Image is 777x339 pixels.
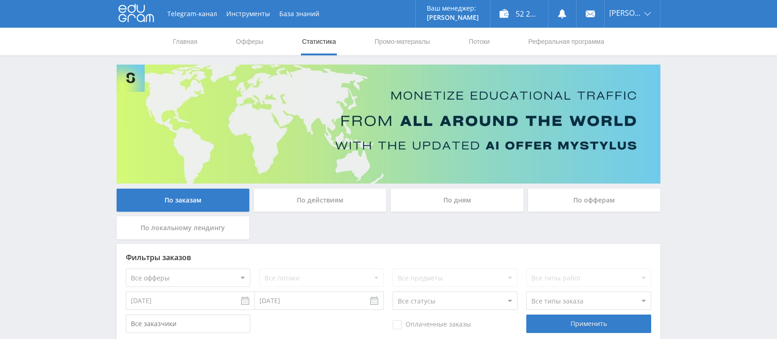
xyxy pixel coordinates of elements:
[609,9,642,17] span: [PERSON_NAME]
[374,28,431,55] a: Промо-материалы
[117,65,660,184] img: Banner
[301,28,337,55] a: Статистика
[393,320,471,329] span: Оплаченные заказы
[172,28,198,55] a: Главная
[527,28,605,55] a: Реферальная программа
[468,28,491,55] a: Потоки
[117,189,249,212] div: По заказам
[117,216,249,239] div: По локальному лендингу
[126,291,255,310] input: Use the arrow keys to pick a date
[126,253,651,262] div: Фильтры заказов
[526,315,651,333] div: Применить
[528,189,661,212] div: По офферам
[235,28,265,55] a: Офферы
[391,189,524,212] div: По дням
[427,14,479,21] p: [PERSON_NAME]
[126,315,250,333] input: Все заказчики
[427,5,479,12] p: Ваш менеджер:
[254,189,387,212] div: По действиям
